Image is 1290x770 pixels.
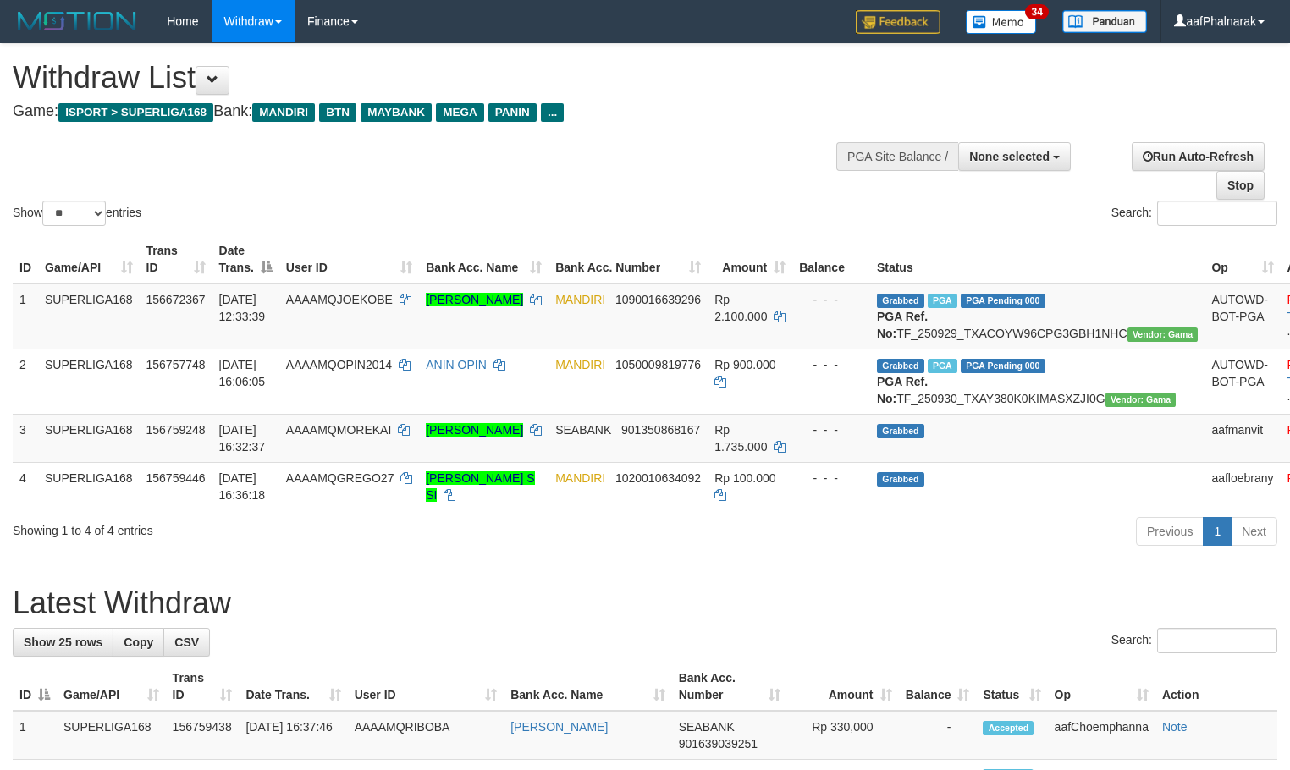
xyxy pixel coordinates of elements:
[1155,663,1277,711] th: Action
[286,423,391,437] span: AAAAMQMOREKAI
[714,293,767,323] span: Rp 2.100.000
[212,235,279,283] th: Date Trans.: activate to sort column descending
[928,294,957,308] span: Marked by aafsengchandara
[426,293,523,306] a: [PERSON_NAME]
[799,470,863,487] div: - - -
[1205,462,1280,510] td: aafloebrany
[166,711,240,760] td: 156759438
[1162,720,1188,734] a: Note
[928,359,957,373] span: Marked by aafheankoy
[286,471,394,485] span: AAAAMQGREGO27
[714,471,775,485] span: Rp 100.000
[13,628,113,657] a: Show 25 rows
[279,235,419,283] th: User ID: activate to sort column ascending
[799,421,863,438] div: - - -
[13,462,38,510] td: 4
[38,414,140,462] td: SUPERLIGA168
[13,201,141,226] label: Show entries
[252,103,315,122] span: MANDIRI
[488,103,537,122] span: PANIN
[877,375,928,405] b: PGA Ref. No:
[1157,628,1277,653] input: Search:
[1062,10,1147,33] img: panduan.png
[958,142,1071,171] button: None selected
[57,711,166,760] td: SUPERLIGA168
[146,471,206,485] span: 156759446
[555,293,605,306] span: MANDIRI
[140,235,212,283] th: Trans ID: activate to sort column ascending
[166,663,240,711] th: Trans ID: activate to sort column ascending
[13,711,57,760] td: 1
[219,471,266,502] span: [DATE] 16:36:18
[877,310,928,340] b: PGA Ref. No:
[13,283,38,349] td: 1
[679,720,735,734] span: SEABANK
[621,423,700,437] span: Copy 901350868167 to clipboard
[1105,393,1177,407] span: Vendor URL: https://trx31.1velocity.biz
[124,635,153,649] span: Copy
[555,471,605,485] span: MANDIRI
[219,423,266,454] span: [DATE] 16:32:37
[42,201,106,226] select: Showentries
[163,628,210,657] a: CSV
[510,720,608,734] a: [PERSON_NAME]
[13,349,38,414] td: 2
[961,359,1045,373] span: PGA Pending
[679,737,758,751] span: Copy 901639039251 to clipboard
[13,663,57,711] th: ID: activate to sort column descending
[555,423,611,437] span: SEABANK
[549,235,708,283] th: Bank Acc. Number: activate to sort column ascending
[615,471,701,485] span: Copy 1020010634092 to clipboard
[219,358,266,388] span: [DATE] 16:06:05
[419,235,549,283] th: Bank Acc. Name: activate to sort column ascending
[24,635,102,649] span: Show 25 rows
[870,235,1205,283] th: Status
[286,358,392,371] span: AAAAMQOPIN2014
[799,291,863,308] div: - - -
[787,663,899,711] th: Amount: activate to sort column ascending
[426,358,487,371] a: ANIN OPIN
[856,10,940,34] img: Feedback.jpg
[38,283,140,349] td: SUPERLIGA168
[792,235,870,283] th: Balance
[219,293,266,323] span: [DATE] 12:33:39
[1231,517,1277,546] a: Next
[13,235,38,283] th: ID
[1048,663,1155,711] th: Op: activate to sort column ascending
[1203,517,1232,546] a: 1
[426,471,534,502] a: [PERSON_NAME] S SI
[714,423,767,454] span: Rp 1.735.000
[426,423,523,437] a: [PERSON_NAME]
[969,150,1050,163] span: None selected
[239,711,347,760] td: [DATE] 16:37:46
[899,663,977,711] th: Balance: activate to sort column ascending
[38,462,140,510] td: SUPERLIGA168
[877,424,924,438] span: Grabbed
[361,103,432,122] span: MAYBANK
[1127,327,1199,342] span: Vendor URL: https://trx31.1velocity.biz
[976,663,1047,711] th: Status: activate to sort column ascending
[1136,517,1204,546] a: Previous
[436,103,484,122] span: MEGA
[615,293,701,306] span: Copy 1090016639296 to clipboard
[13,8,141,34] img: MOTION_logo.png
[38,349,140,414] td: SUPERLIGA168
[286,293,393,306] span: AAAAMQJOEKOBE
[870,349,1205,414] td: TF_250930_TXAY380K0KIMASXZJI0G
[615,358,701,371] span: Copy 1050009819776 to clipboard
[1132,142,1265,171] a: Run Auto-Refresh
[319,103,356,122] span: BTN
[708,235,792,283] th: Amount: activate to sort column ascending
[13,586,1277,620] h1: Latest Withdraw
[877,359,924,373] span: Grabbed
[348,711,504,760] td: AAAAMQRIBOBA
[146,293,206,306] span: 156672367
[1216,171,1265,200] a: Stop
[1205,235,1280,283] th: Op: activate to sort column ascending
[13,61,843,95] h1: Withdraw List
[146,423,206,437] span: 156759248
[1157,201,1277,226] input: Search:
[555,358,605,371] span: MANDIRI
[541,103,564,122] span: ...
[877,472,924,487] span: Grabbed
